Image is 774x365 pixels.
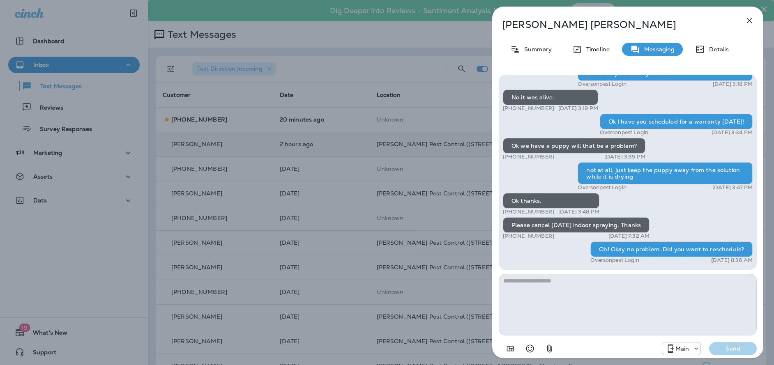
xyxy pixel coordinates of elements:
p: [DATE] 3:35 PM [604,154,645,160]
p: Oversonpest Login [578,184,626,191]
p: Oversonpest Login [590,257,639,264]
p: [DATE] 7:32 AM [608,233,650,239]
p: [PHONE_NUMBER] [503,233,554,239]
div: Ok thanks. [503,193,599,209]
p: [DATE] 3:34 PM [712,129,753,136]
p: [DATE] 3:48 PM [558,209,599,215]
p: [PHONE_NUMBER] [503,209,554,215]
p: Timeline [582,46,610,53]
p: [DATE] 8:36 AM [711,257,753,264]
button: Add in a premade template [502,340,518,357]
p: Summary [520,46,552,53]
div: Please cancel [DATE] indoor spraying. Thanks [503,217,650,233]
div: +1 (480) 400-1835 [662,344,701,354]
p: Oversonpest Login [600,129,648,136]
div: No it was alive. [503,90,598,105]
div: Oh! Okay no problem. Did you want to reschedule? [590,241,753,257]
p: Details [705,46,729,53]
p: Messaging [640,46,675,53]
p: Main [675,345,689,352]
p: [DATE] 3:19 PM [558,105,598,112]
p: [PHONE_NUMBER] [503,154,554,160]
p: [PHONE_NUMBER] [503,105,554,112]
button: Select an emoji [522,340,538,357]
div: Ok I have you scheduled for a warranty [DATE]! [600,114,753,129]
div: Ok we have a puppy will that be a problem? [503,138,645,154]
p: [PERSON_NAME] [PERSON_NAME] [502,19,726,30]
div: not at all, just keep the puppy away from the solution while it is drying [578,162,753,184]
p: Oversonpest Login [578,81,626,87]
p: [DATE] 3:47 PM [712,184,753,191]
p: [DATE] 3:18 PM [713,81,753,87]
